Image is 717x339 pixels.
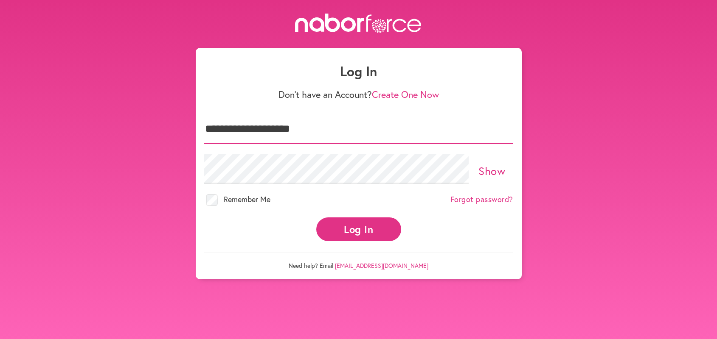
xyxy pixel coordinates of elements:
span: Remember Me [224,194,270,204]
button: Log In [316,217,401,241]
a: Create One Now [372,88,439,100]
h1: Log In [204,63,513,79]
p: Need help? Email [204,253,513,270]
a: [EMAIL_ADDRESS][DOMAIN_NAME] [335,261,428,270]
p: Don't have an Account? [204,89,513,100]
a: Show [478,164,505,178]
a: Forgot password? [450,195,513,204]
